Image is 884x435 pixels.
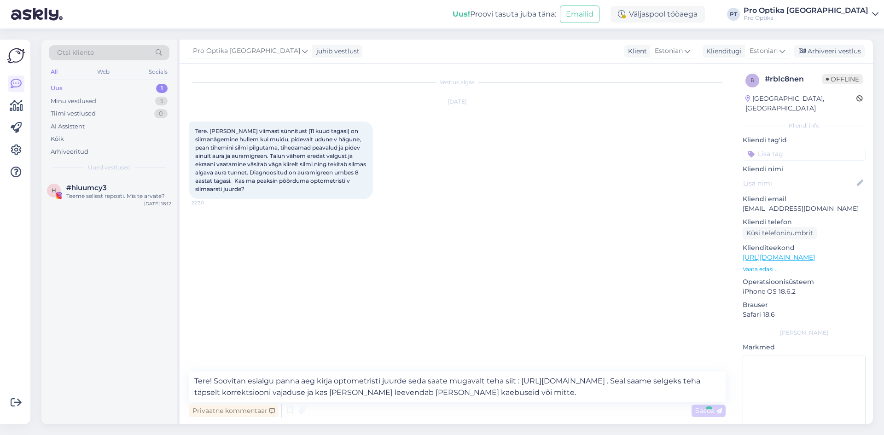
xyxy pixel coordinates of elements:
p: Kliendi telefon [743,217,866,227]
div: Proovi tasuta juba täna: [453,9,556,20]
input: Lisa tag [743,147,866,161]
div: juhib vestlust [313,46,360,56]
p: Märkmed [743,342,866,352]
b: Uus! [453,10,470,18]
p: Kliendi tag'id [743,135,866,145]
div: Küsi telefoninumbrit [743,227,817,239]
p: Kliendi nimi [743,164,866,174]
p: Safari 18.6 [743,310,866,319]
span: #hiuumcy3 [66,184,107,192]
p: Brauser [743,300,866,310]
div: [DATE] 18:12 [144,200,171,207]
p: [EMAIL_ADDRESS][DOMAIN_NAME] [743,204,866,214]
div: 0 [154,109,168,118]
span: Uued vestlused [88,163,131,172]
div: [PERSON_NAME] [743,329,866,337]
div: PT [727,8,740,21]
div: Pro Optika [744,14,868,22]
div: Uus [51,84,63,93]
span: h [52,187,56,194]
div: # rblc8nen [765,74,822,85]
div: Web [95,66,111,78]
p: Kliendi email [743,194,866,204]
span: Otsi kliente [57,48,94,58]
div: Arhiveeritud [51,147,88,157]
span: Pro Optika [GEOGRAPHIC_DATA] [193,46,300,56]
div: Klienditugi [703,46,742,56]
div: Socials [147,66,169,78]
span: Tere. [PERSON_NAME] viimast sünnitust (11 kuud tagasi) on silmanägemine hullem kui muidu, pideval... [195,128,367,192]
span: 22:30 [192,199,226,206]
input: Lisa nimi [743,178,855,188]
div: All [49,66,59,78]
div: [DATE] [189,98,726,106]
p: Operatsioonisüsteem [743,277,866,287]
span: Estonian [655,46,683,56]
button: Emailid [560,6,599,23]
div: AI Assistent [51,122,85,131]
a: [URL][DOMAIN_NAME] [743,253,815,261]
img: Askly Logo [7,47,25,64]
span: r [750,77,755,84]
div: Tiimi vestlused [51,109,96,118]
div: Teeme sellest reposti. Mis te arvate? [66,192,171,200]
div: [GEOGRAPHIC_DATA], [GEOGRAPHIC_DATA] [745,94,856,113]
span: Offline [822,74,863,84]
div: Väljaspool tööaega [611,6,705,23]
div: Vestlus algas [189,78,726,87]
div: Kliendi info [743,122,866,130]
div: Arhiveeri vestlus [794,45,865,58]
a: Pro Optika [GEOGRAPHIC_DATA]Pro Optika [744,7,878,22]
div: 1 [156,84,168,93]
div: Kõik [51,134,64,144]
div: 3 [155,97,168,106]
span: Estonian [750,46,778,56]
div: Pro Optika [GEOGRAPHIC_DATA] [744,7,868,14]
div: Minu vestlused [51,97,96,106]
p: Vaata edasi ... [743,265,866,273]
div: Klient [624,46,647,56]
p: iPhone OS 18.6.2 [743,287,866,296]
p: Klienditeekond [743,243,866,253]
